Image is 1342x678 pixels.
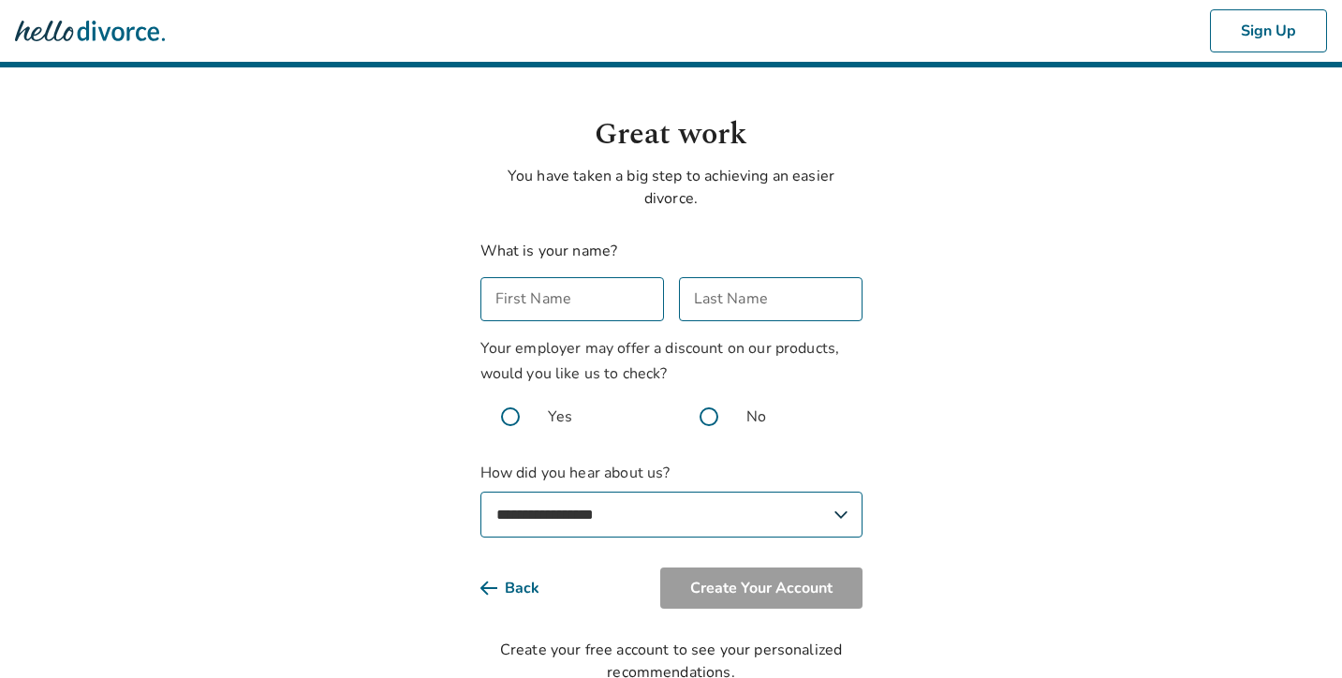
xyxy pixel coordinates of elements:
span: No [746,405,766,428]
button: Back [480,567,569,609]
h1: Great work [480,112,863,157]
button: Create Your Account [660,567,863,609]
label: How did you hear about us? [480,462,863,538]
iframe: Chat Widget [1248,588,1342,678]
select: How did you hear about us? [480,492,863,538]
span: Yes [548,405,572,428]
span: Your employer may offer a discount on our products, would you like us to check? [480,338,840,384]
button: Sign Up [1210,9,1327,52]
p: You have taken a big step to achieving an easier divorce. [480,165,863,210]
img: Hello Divorce Logo [15,12,165,50]
label: What is your name? [480,241,618,261]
